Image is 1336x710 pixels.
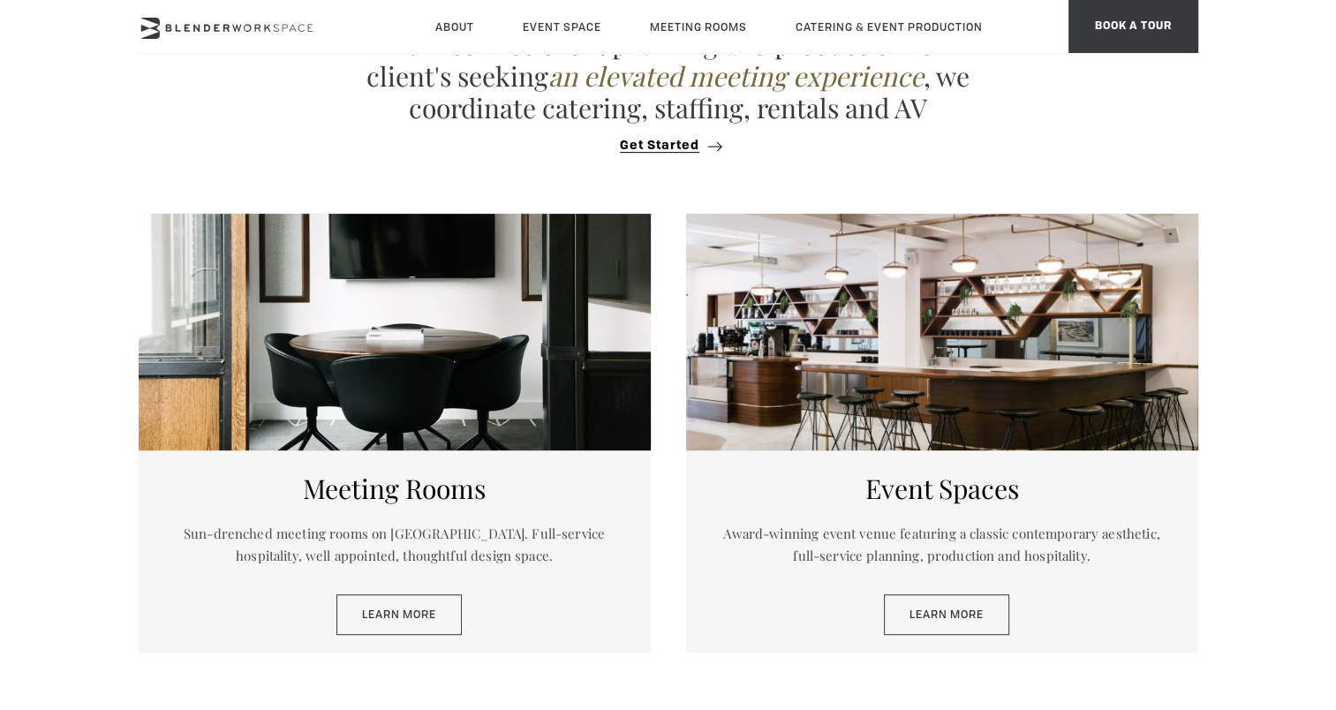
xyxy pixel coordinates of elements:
span: Get Started [620,140,699,153]
p: Sun-drenched meeting rooms on [GEOGRAPHIC_DATA]. Full-service hospitality, well appointed, though... [165,523,624,568]
h5: Meeting Rooms [165,472,624,504]
p: Full-service event planning and production for client's seeking , we coordinate catering, staffin... [359,28,977,124]
em: an elevated meeting experience [548,58,924,94]
p: Award-winning event venue featuring a classic contemporary aesthetic, full-service planning, prod... [713,523,1172,568]
a: Learn More [884,594,1009,635]
a: Learn More [336,594,462,635]
h5: Event Spaces [713,472,1172,504]
button: Get Started [615,138,721,154]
